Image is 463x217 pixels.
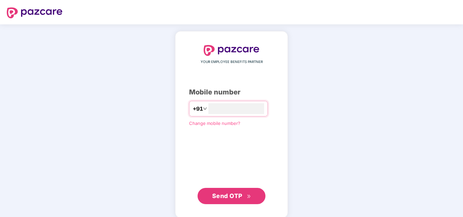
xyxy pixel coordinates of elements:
[247,194,251,199] span: double-right
[193,105,203,113] span: +91
[204,45,259,56] img: logo
[189,121,240,126] a: Change mobile number?
[198,188,265,204] button: Send OTPdouble-right
[201,59,263,65] span: YOUR EMPLOYEE BENEFITS PARTNER
[7,7,62,18] img: logo
[189,87,274,97] div: Mobile number
[203,107,207,111] span: down
[212,192,242,199] span: Send OTP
